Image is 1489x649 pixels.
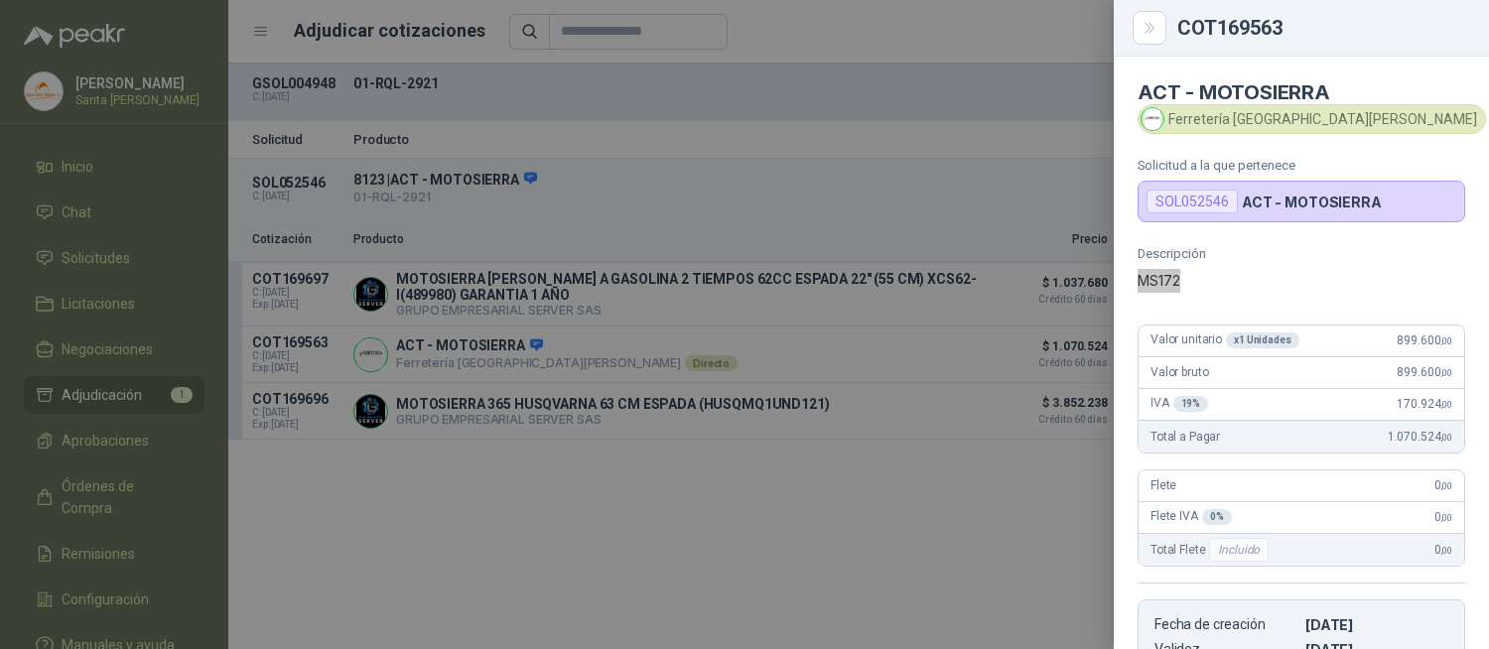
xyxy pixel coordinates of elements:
[1138,104,1486,134] div: Ferretería [GEOGRAPHIC_DATA][PERSON_NAME]
[1397,333,1452,347] span: 899.600
[1388,430,1452,444] span: 1.070.524
[1440,432,1452,443] span: ,00
[1142,108,1163,130] img: Company Logo
[1305,616,1448,633] p: [DATE]
[1397,365,1452,379] span: 899.600
[1226,332,1299,348] div: x 1 Unidades
[1138,246,1465,261] p: Descripción
[1434,543,1452,557] span: 0
[1440,335,1452,346] span: ,00
[1151,396,1208,412] span: IVA
[1151,365,1208,379] span: Valor bruto
[1154,616,1297,633] p: Fecha de creación
[1151,538,1273,562] span: Total Flete
[1202,509,1232,525] div: 0 %
[1173,396,1209,412] div: 19 %
[1440,480,1452,491] span: ,00
[1434,510,1452,524] span: 0
[1151,332,1299,348] span: Valor unitario
[1440,545,1452,556] span: ,00
[1397,397,1452,411] span: 170.924
[1177,18,1465,38] div: COT169563
[1440,512,1452,523] span: ,00
[1434,478,1452,492] span: 0
[1138,16,1161,40] button: Close
[1440,399,1452,410] span: ,00
[1242,194,1382,210] p: ACT - MOTOSIERRA
[1138,158,1465,173] p: Solicitud a la que pertenece
[1147,190,1238,213] div: SOL052546
[1138,80,1465,104] h4: ACT - MOTOSIERRA
[1151,509,1232,525] span: Flete IVA
[1138,269,1465,293] p: MS172
[1151,478,1176,492] span: Flete
[1440,367,1452,378] span: ,00
[1151,430,1220,444] span: Total a Pagar
[1209,538,1269,562] div: Incluido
